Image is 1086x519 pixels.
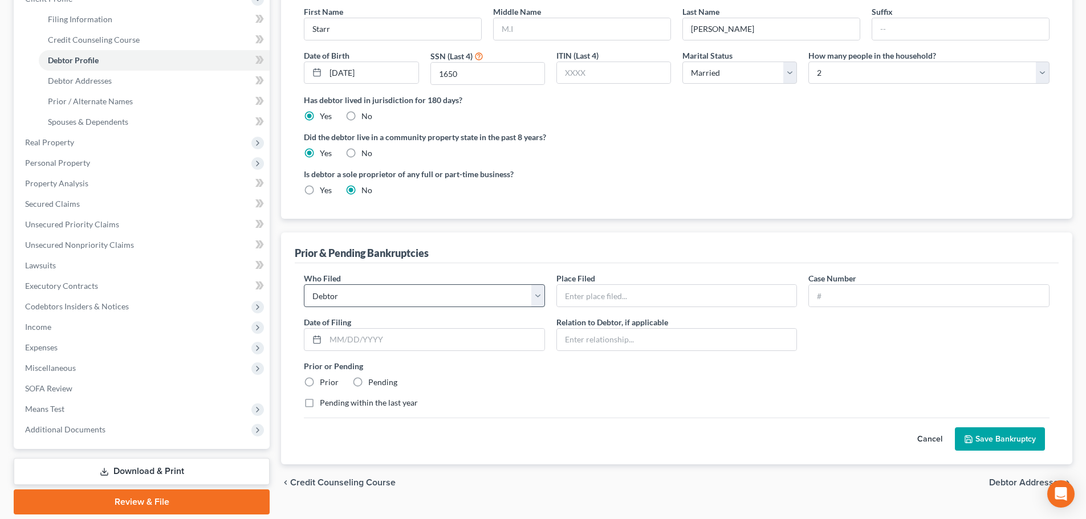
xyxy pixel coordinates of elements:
span: Unsecured Priority Claims [25,219,119,229]
input: XXXX [431,63,544,84]
a: Debtor Profile [39,50,270,71]
input: Enter place filed... [557,285,797,307]
a: Property Analysis [16,173,270,194]
span: SOFA Review [25,383,72,393]
label: Has debtor lived in jurisdiction for 180 days? [304,94,1050,106]
a: Filing Information [39,9,270,30]
label: Yes [320,111,332,122]
button: Debtor Addresses chevron_right [989,478,1072,487]
span: Debtor Addresses [989,478,1063,487]
label: No [361,148,372,159]
label: How many people in the household? [808,50,936,62]
span: Income [25,322,51,332]
label: Prior [320,377,339,388]
label: First Name [304,6,343,18]
label: Last Name [682,6,719,18]
a: Unsecured Nonpriority Claims [16,235,270,255]
input: -- [304,18,481,40]
label: Prior or Pending [304,360,1050,372]
label: Marital Status [682,50,733,62]
span: Filing Information [48,14,112,24]
input: XXXX [557,62,670,84]
a: Review & File [14,489,270,514]
label: Is debtor a sole proprietor of any full or part-time business? [304,168,671,180]
span: Unsecured Nonpriority Claims [25,240,134,250]
input: MM/DD/YYYY [326,329,544,350]
span: Miscellaneous [25,363,76,373]
span: Lawsuits [25,260,56,270]
span: Credit Counseling Course [290,478,396,487]
span: Means Test [25,404,64,414]
div: Prior & Pending Bankruptcies [295,246,429,260]
span: Place Filed [556,273,595,283]
label: Date of Birth [304,50,349,62]
button: chevron_left Credit Counseling Course [281,478,396,487]
input: -- [872,18,1049,40]
div: Open Intercom Messenger [1047,480,1075,508]
a: Secured Claims [16,194,270,214]
span: Property Analysis [25,178,88,188]
label: Pending [368,377,397,388]
i: chevron_right [1063,478,1072,487]
label: No [361,111,372,122]
label: No [361,185,372,196]
span: Debtor Profile [48,55,99,65]
span: Personal Property [25,158,90,167]
label: Yes [320,185,332,196]
a: Download & Print [14,458,270,485]
span: Who Filed [304,273,341,283]
label: Relation to Debtor, if applicable [556,316,668,328]
label: Pending within the last year [320,397,418,408]
a: Spouses & Dependents [39,112,270,132]
a: Credit Counseling Course [39,30,270,50]
button: Cancel [905,428,955,451]
span: Codebtors Insiders & Notices [25,301,129,311]
span: Debtor Addresses [48,76,112,85]
input: M.I [494,18,670,40]
a: Executory Contracts [16,276,270,296]
label: Suffix [872,6,893,18]
span: Executory Contracts [25,281,98,291]
button: Save Bankruptcy [955,427,1045,451]
span: Credit Counseling Course [48,35,140,44]
span: Secured Claims [25,199,80,209]
span: Spouses & Dependents [48,117,128,126]
a: SOFA Review [16,378,270,399]
span: Additional Documents [25,424,105,434]
input: # [809,285,1049,307]
a: Lawsuits [16,255,270,276]
span: Date of Filing [304,317,351,327]
input: -- [683,18,860,40]
label: Did the debtor live in a community property state in the past 8 years? [304,131,1050,143]
label: Middle Name [493,6,541,18]
span: Prior / Alternate Names [48,96,133,106]
i: chevron_left [281,478,290,487]
label: Case Number [808,272,856,284]
label: Yes [320,148,332,159]
input: MM/DD/YYYY [326,62,418,84]
a: Prior / Alternate Names [39,91,270,112]
span: Expenses [25,342,58,352]
label: ITIN (Last 4) [556,50,599,62]
a: Unsecured Priority Claims [16,214,270,235]
span: Real Property [25,137,74,147]
input: Enter relationship... [557,329,797,350]
label: SSN (Last 4) [430,50,473,62]
a: Debtor Addresses [39,71,270,91]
